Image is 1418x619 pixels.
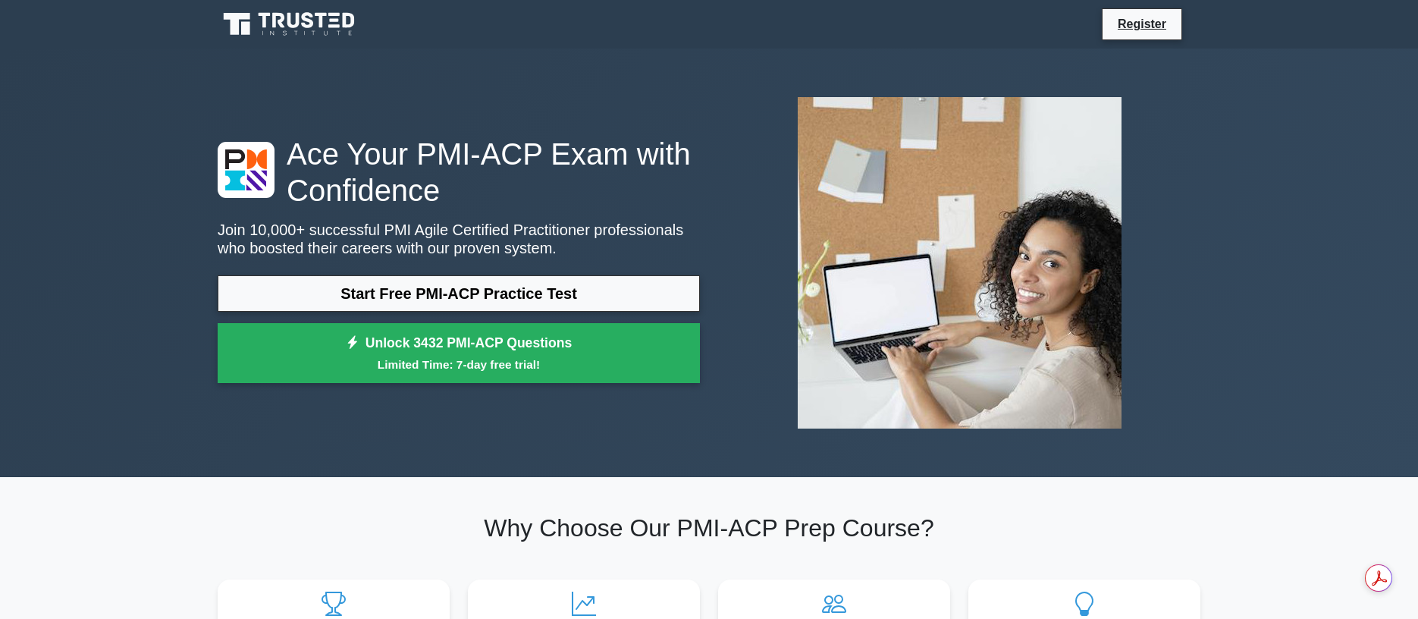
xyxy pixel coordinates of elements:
[218,275,700,312] a: Start Free PMI-ACP Practice Test
[218,221,700,257] p: Join 10,000+ successful PMI Agile Certified Practitioner professionals who boosted their careers ...
[218,323,700,384] a: Unlock 3432 PMI-ACP QuestionsLimited Time: 7-day free trial!
[237,356,681,373] small: Limited Time: 7-day free trial!
[1109,14,1175,33] a: Register
[218,136,700,209] h1: Ace Your PMI-ACP Exam with Confidence
[218,514,1200,542] h2: Why Choose Our PMI-ACP Prep Course?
